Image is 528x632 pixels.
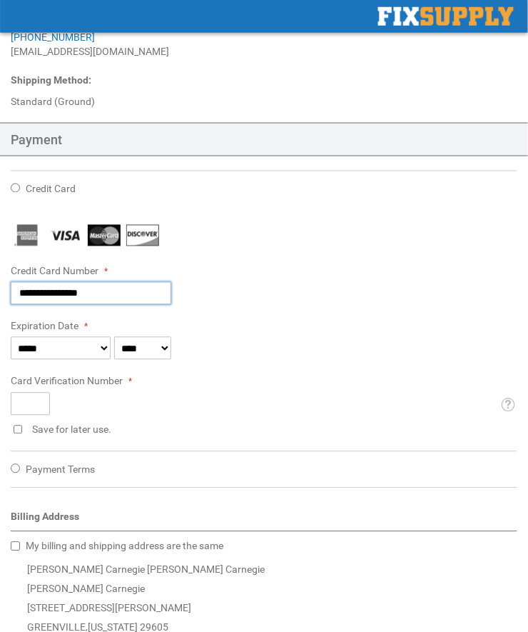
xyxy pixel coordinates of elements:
strong: : [11,74,91,86]
span: [EMAIL_ADDRESS][DOMAIN_NAME] [11,46,169,57]
img: MasterCard [88,225,121,246]
img: Discover [126,225,159,246]
span: My billing and shipping address are the same [26,541,223,552]
span: Expiration Date [11,321,78,332]
span: Shipping Method [11,74,88,86]
span: Save for later use. [32,424,111,436]
div: Billing Address [11,510,517,532]
img: American Express [11,225,44,246]
span: Credit Card [26,184,76,195]
img: Visa [49,225,82,246]
a: store logo [378,7,514,26]
span: Payment Terms [26,464,95,476]
div: Standard (Ground) [11,94,517,109]
a: [PHONE_NUMBER] [11,31,95,43]
img: Fix Industrial Supply [378,7,514,26]
span: Card Verification Number [11,376,123,387]
span: Credit Card Number [11,266,98,277]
